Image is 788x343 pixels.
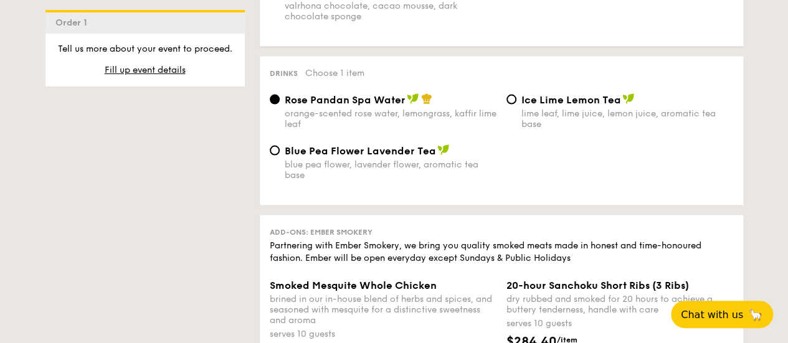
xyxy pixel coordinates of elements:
img: icon-vegan.f8ff3823.svg [437,144,450,156]
div: dry rubbed and smoked for 20 hours to achieve a buttery tenderness, handle with care [506,294,733,315]
div: serves 10 guests [506,317,733,330]
img: icon-vegan.f8ff3823.svg [622,93,635,105]
div: blue pea flower, lavender flower, aromatic tea base [285,159,496,181]
div: orange-scented rose water, lemongrass, kaffir lime leaf [285,108,496,129]
span: Blue Pea Flower Lavender Tea [285,145,436,157]
span: Chat with us [681,309,743,321]
img: icon-vegan.f8ff3823.svg [407,93,419,105]
p: Tell us more about your event to proceed. [55,43,235,55]
span: Drinks [270,69,298,78]
span: Choose 1 item [305,68,364,78]
button: Chat with us🦙 [671,301,773,328]
div: serves 10 guests [270,328,496,341]
span: Rose Pandan Spa Water [285,94,406,106]
span: Fill up event details [105,65,186,75]
img: icon-chef-hat.a58ddaea.svg [421,93,432,105]
input: Blue Pea Flower Lavender Teablue pea flower, lavender flower, aromatic tea base [270,146,280,156]
div: brined in our in-house blend of herbs and spices, and seasoned with mesquite for a distinctive sw... [270,294,496,326]
span: 20-hour Sanchoku Short Ribs (3 Ribs) [506,280,689,291]
span: Ice Lime Lemon Tea [521,94,621,106]
div: lime leaf, lime juice, lemon juice, aromatic tea base [521,108,733,129]
input: Ice Lime Lemon Tealime leaf, lime juice, lemon juice, aromatic tea base [506,95,516,105]
span: 🦙 [748,308,763,322]
span: Smoked Mesquite Whole Chicken [270,280,437,291]
span: Order 1 [55,17,92,28]
div: Partnering with Ember Smokery, we bring you quality smoked meats made in honest and time-honoured... [270,240,733,265]
div: valrhona chocolate, cacao mousse, dark chocolate sponge [285,1,496,22]
span: Add-ons: Ember Smokery [270,228,373,237]
input: Rose Pandan Spa Waterorange-scented rose water, lemongrass, kaffir lime leaf [270,95,280,105]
